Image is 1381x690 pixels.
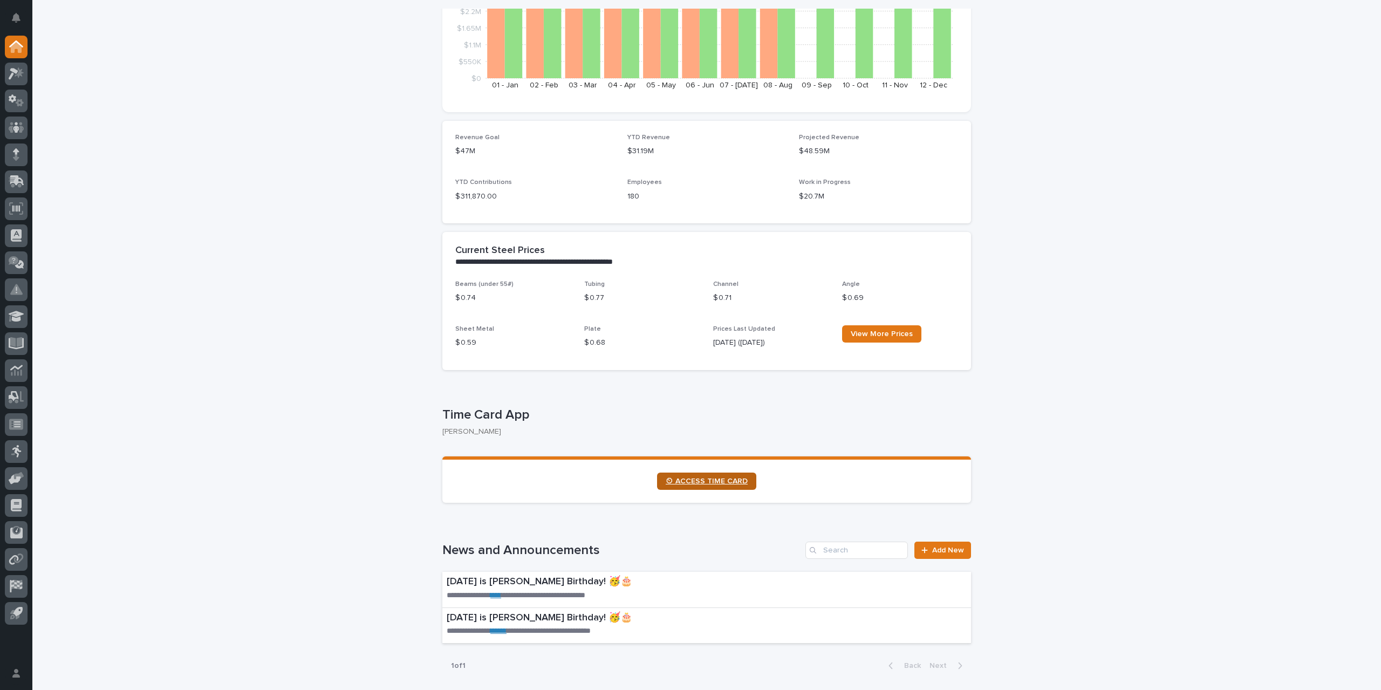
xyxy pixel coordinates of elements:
span: Projected Revenue [799,134,859,141]
p: 1 of 1 [442,653,474,679]
span: Employees [627,179,662,186]
text: 06 - Jun [686,81,714,89]
text: 11 - Nov [882,81,908,89]
text: 07 - [DATE] [720,81,758,89]
p: $ 0.68 [584,337,700,349]
p: [DATE] is [PERSON_NAME] Birthday! 🥳🎂 [447,576,810,588]
button: Next [925,661,971,671]
text: 12 - Dec [920,81,947,89]
span: Prices Last Updated [713,326,775,332]
tspan: $2.2M [460,8,481,15]
h1: News and Announcements [442,543,801,558]
p: $ 0.71 [713,292,829,304]
span: Work in Progress [799,179,851,186]
p: $ 0.74 [455,292,571,304]
text: 02 - Feb [530,81,558,89]
text: 08 - Aug [763,81,792,89]
p: $48.59M [799,146,958,157]
h2: Current Steel Prices [455,245,545,257]
text: 01 - Jan [492,81,518,89]
tspan: $0 [471,75,481,83]
p: [DATE] is [PERSON_NAME] Birthday! 🥳🎂 [447,612,814,624]
button: Notifications [5,6,28,29]
a: Add New [914,542,971,559]
input: Search [805,542,908,559]
span: Channel [713,281,739,288]
p: 180 [627,191,787,202]
p: $20.7M [799,191,958,202]
text: 10 - Oct [843,81,869,89]
span: Back [898,662,921,669]
p: $ 0.77 [584,292,700,304]
span: Tubing [584,281,605,288]
div: Notifications [13,13,28,30]
p: [PERSON_NAME] [442,427,962,436]
p: $47M [455,146,614,157]
span: Next [929,662,953,669]
p: Time Card App [442,407,967,423]
span: YTD Contributions [455,179,512,186]
button: Back [880,661,925,671]
span: YTD Revenue [627,134,670,141]
tspan: $550K [459,58,481,65]
a: View More Prices [842,325,921,343]
p: $ 0.69 [842,292,958,304]
text: 05 - May [646,81,676,89]
span: Add New [932,546,964,554]
p: $31.19M [627,146,787,157]
span: Sheet Metal [455,326,494,332]
p: $ 0.59 [455,337,571,349]
span: Revenue Goal [455,134,500,141]
span: ⏲ ACCESS TIME CARD [666,477,748,485]
tspan: $1.1M [464,41,481,49]
span: Beams (under 55#) [455,281,514,288]
span: View More Prices [851,330,913,338]
span: Angle [842,281,860,288]
a: ⏲ ACCESS TIME CARD [657,473,756,490]
p: $ 311,870.00 [455,191,614,202]
tspan: $1.65M [457,24,481,32]
text: 03 - Mar [569,81,597,89]
p: [DATE] ([DATE]) [713,337,829,349]
text: 09 - Sep [802,81,832,89]
span: Plate [584,326,601,332]
text: 04 - Apr [608,81,636,89]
